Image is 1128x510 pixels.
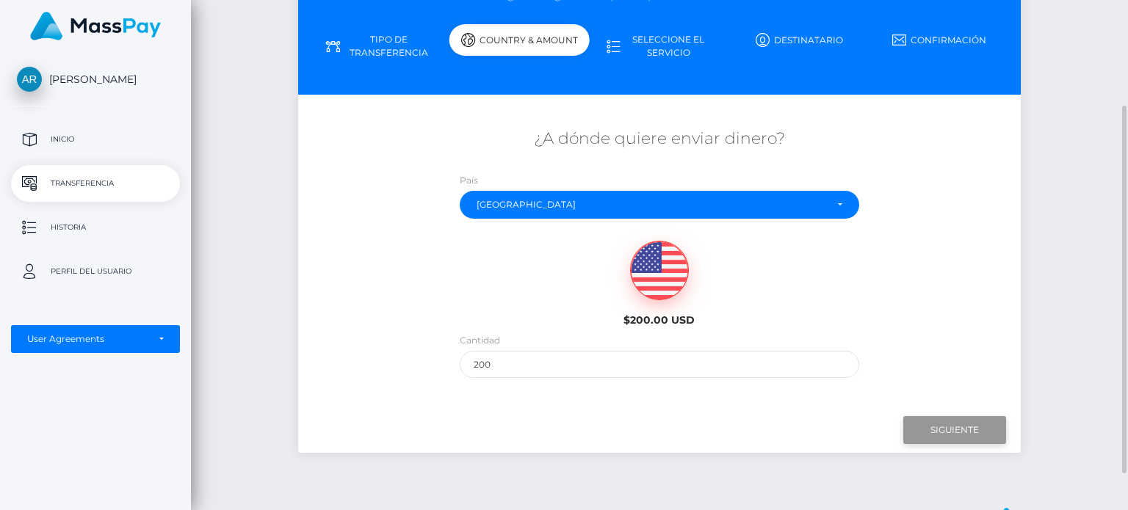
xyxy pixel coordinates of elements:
a: Tipo de transferencia [309,27,449,65]
div: [GEOGRAPHIC_DATA] [477,199,825,211]
a: Perfil del usuario [11,253,180,290]
input: Cantidad a enviar en USD (Máximo: ) [460,351,859,378]
a: Transferencia [11,165,180,202]
div: Country & Amount [449,24,590,56]
img: USD.png [631,241,688,300]
a: Confirmación [869,27,1010,53]
img: MassPay [30,12,161,40]
span: [PERSON_NAME] [11,73,180,86]
p: Perfil del usuario [17,261,174,283]
h5: ¿A dónde quiere enviar dinero? [309,128,1009,150]
input: Siguiente [903,416,1006,444]
p: Transferencia [17,172,174,194]
button: User Agreements [11,325,180,353]
label: Cantidad [460,334,500,347]
div: User Agreements [27,333,148,345]
p: Inicio [17,128,174,150]
a: Inicio [11,121,180,158]
a: Historia [11,209,180,246]
h6: $200.00 USD [570,314,748,327]
a: Seleccione el servicio [590,27,730,65]
button: Mexico [460,191,859,219]
a: Destinatario [729,27,869,53]
label: País [460,174,478,187]
p: Historia [17,216,174,238]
